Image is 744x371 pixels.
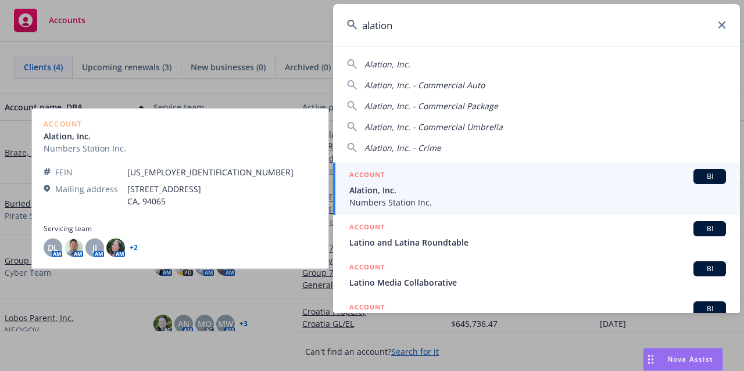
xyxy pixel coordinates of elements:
span: BI [698,304,721,314]
h5: ACCOUNT [349,301,385,315]
div: Drag to move [643,348,658,370]
span: Alation, Inc. [349,184,726,196]
h5: ACCOUNT [349,221,385,235]
a: ACCOUNTBIAlation, Inc.Numbers Station Inc. [333,163,740,215]
span: Latino and Latina Roundtable [349,236,726,248]
span: Numbers Station Inc. [349,196,726,208]
button: Nova Assist [643,348,723,371]
a: ACCOUNTBI [333,295,740,335]
span: BI [698,171,721,182]
a: ACCOUNTBILatino and Latina Roundtable [333,215,740,255]
span: Alation, Inc. - Commercial Umbrella [364,121,503,132]
span: Alation, Inc. [364,59,410,70]
h5: ACCOUNT [349,261,385,275]
span: BI [698,224,721,234]
span: Nova Assist [667,354,713,364]
span: Alation, Inc. - Commercial Auto [364,80,485,91]
h5: ACCOUNT [349,169,385,183]
input: Search... [333,4,740,46]
span: BI [698,264,721,274]
span: Alation, Inc. - Crime [364,142,441,153]
span: Alation, Inc. - Commercial Package [364,100,498,111]
a: ACCOUNTBILatino Media Collaborative [333,255,740,295]
span: Latino Media Collaborative [349,276,726,289]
